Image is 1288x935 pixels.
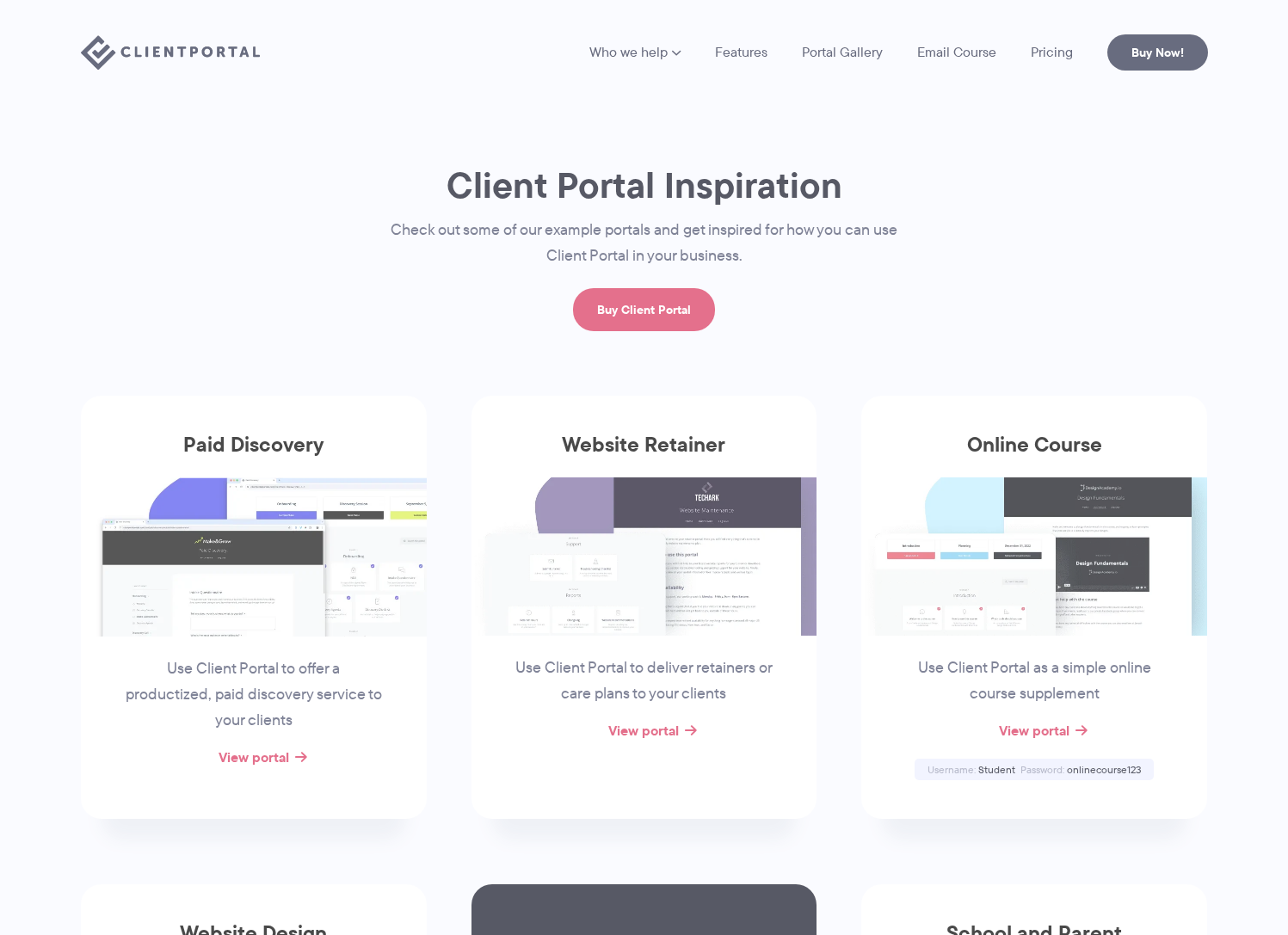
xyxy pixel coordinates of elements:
[802,46,883,59] a: Portal Gallery
[917,46,996,59] a: Email Course
[219,747,289,767] a: View portal
[471,433,817,477] h3: Website Retainer
[81,433,427,477] h3: Paid Discovery
[1067,762,1141,777] span: onlinecourse123
[123,656,385,734] p: Use Client Portal to offer a productized, paid discovery service to your clients
[589,46,681,59] a: Who we help
[1020,762,1064,777] span: Password
[1031,46,1073,59] a: Pricing
[978,762,1015,777] span: Student
[513,655,774,707] p: Use Client Portal to deliver retainers or care plans to your clients
[356,163,933,208] h1: Client Portal Inspiration
[861,433,1207,477] h3: Online Course
[356,218,933,269] p: Check out some of our example portals and get inspired for how you can use Client Portal in your ...
[903,655,1165,707] p: Use Client Portal as a simple online course supplement
[715,46,767,59] a: Features
[999,720,1069,741] a: View portal
[927,762,976,777] span: Username
[1107,34,1208,71] a: Buy Now!
[573,288,715,331] a: Buy Client Portal
[608,720,679,741] a: View portal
